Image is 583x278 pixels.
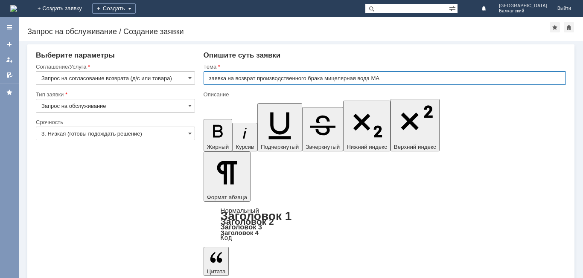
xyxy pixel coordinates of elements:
[221,234,232,242] a: Код
[204,151,251,202] button: Формат абзаца
[343,101,391,151] button: Нижний индекс
[550,22,560,32] div: Добавить в избранное
[204,247,229,276] button: Цитата
[232,123,257,151] button: Курсив
[347,144,387,150] span: Нижний индекс
[221,209,292,223] a: Заголовок 1
[204,208,566,241] div: Формат абзаца
[257,103,302,151] button: Подчеркнутый
[92,3,136,14] div: Создать
[10,5,17,12] img: logo
[207,194,247,200] span: Формат абзаца
[221,229,259,236] a: Заголовок 4
[236,144,254,150] span: Курсив
[394,144,436,150] span: Верхний индекс
[391,99,440,151] button: Верхний индекс
[221,207,259,214] a: Нормальный
[27,27,550,36] div: Запрос на обслуживание / Создание заявки
[204,51,281,59] span: Опишите суть заявки
[261,144,299,150] span: Подчеркнутый
[204,119,233,151] button: Жирный
[3,38,16,51] a: Создать заявку
[499,9,547,14] span: Балканский
[449,4,458,12] span: Расширенный поиск
[302,107,343,151] button: Зачеркнутый
[36,51,115,59] span: Выберите параметры
[221,223,262,231] a: Заголовок 3
[10,5,17,12] a: Перейти на домашнюю страницу
[36,119,193,125] div: Срочность
[204,92,564,97] div: Описание
[207,144,229,150] span: Жирный
[36,92,193,97] div: Тип заявки
[3,53,16,67] a: Мои заявки
[499,3,547,9] span: [GEOGRAPHIC_DATA]
[204,64,564,69] div: Тема
[564,22,574,32] div: Сделать домашней страницей
[221,217,274,226] a: Заголовок 2
[36,64,193,69] div: Соглашение/Услуга
[3,68,16,82] a: Мои согласования
[207,268,226,275] span: Цитата
[306,144,340,150] span: Зачеркнутый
